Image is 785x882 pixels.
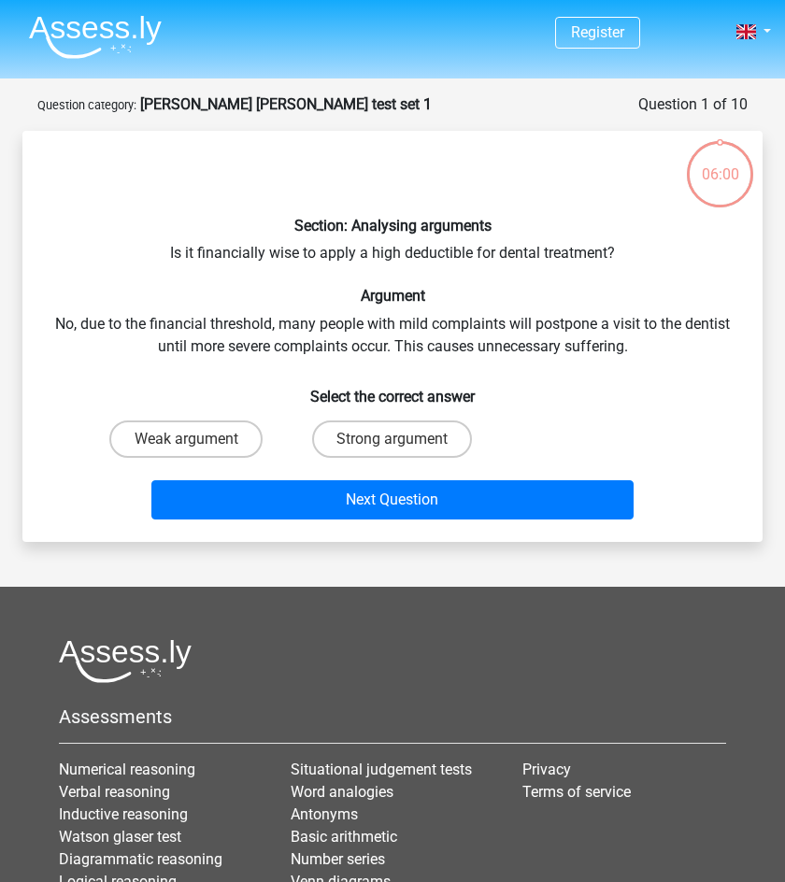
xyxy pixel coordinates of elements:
h5: Assessments [59,705,726,728]
a: Situational judgement tests [291,761,472,778]
h6: Section: Analysing arguments [52,217,733,235]
a: Register [571,23,624,41]
a: Privacy [522,761,571,778]
img: Assessly logo [59,639,192,683]
a: Terms of service [522,783,631,801]
h6: Argument [52,287,733,305]
label: Weak argument [109,420,263,458]
a: Verbal reasoning [59,783,170,801]
div: Is it financially wise to apply a high deductible for dental treatment? No, due to the financial ... [30,146,755,527]
a: Basic arithmetic [291,828,397,846]
a: Numerical reasoning [59,761,195,778]
div: 06:00 [685,139,755,186]
strong: [PERSON_NAME] [PERSON_NAME] test set 1 [140,95,432,113]
div: Question 1 of 10 [638,93,748,116]
h6: Select the correct answer [52,373,733,405]
a: Inductive reasoning [59,805,188,823]
a: Watson glaser test [59,828,181,846]
a: Word analogies [291,783,393,801]
small: Question category: [37,98,136,112]
img: Assessly [29,15,162,59]
button: Next Question [151,480,635,519]
a: Diagrammatic reasoning [59,850,222,868]
a: Antonyms [291,805,358,823]
label: Strong argument [312,420,472,458]
a: Number series [291,850,385,868]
